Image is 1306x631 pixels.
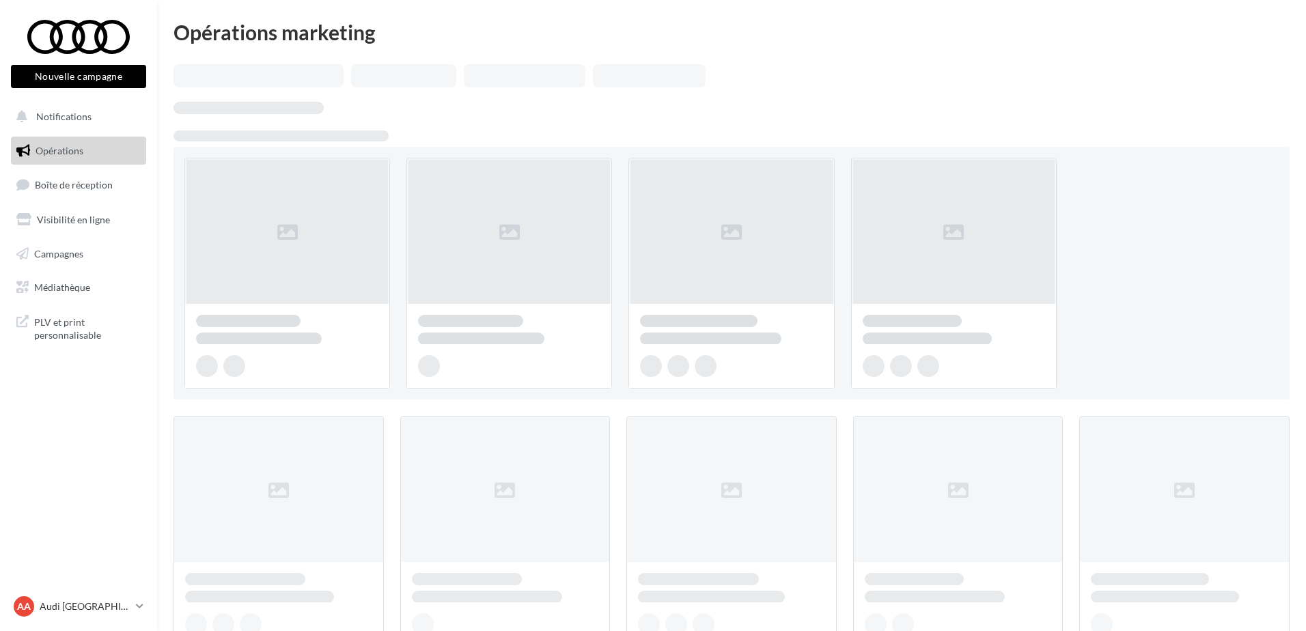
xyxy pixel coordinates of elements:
[8,206,149,234] a: Visibilité en ligne
[8,137,149,165] a: Opérations
[35,179,113,191] span: Boîte de réception
[34,247,83,259] span: Campagnes
[8,102,143,131] button: Notifications
[8,273,149,302] a: Médiathèque
[11,65,146,88] button: Nouvelle campagne
[37,214,110,225] span: Visibilité en ligne
[36,111,92,122] span: Notifications
[40,600,130,613] p: Audi [GEOGRAPHIC_DATA]
[8,307,149,348] a: PLV et print personnalisable
[11,593,146,619] a: AA Audi [GEOGRAPHIC_DATA]
[34,281,90,293] span: Médiathèque
[8,170,149,199] a: Boîte de réception
[34,313,141,342] span: PLV et print personnalisable
[173,22,1290,42] div: Opérations marketing
[36,145,83,156] span: Opérations
[17,600,31,613] span: AA
[8,240,149,268] a: Campagnes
